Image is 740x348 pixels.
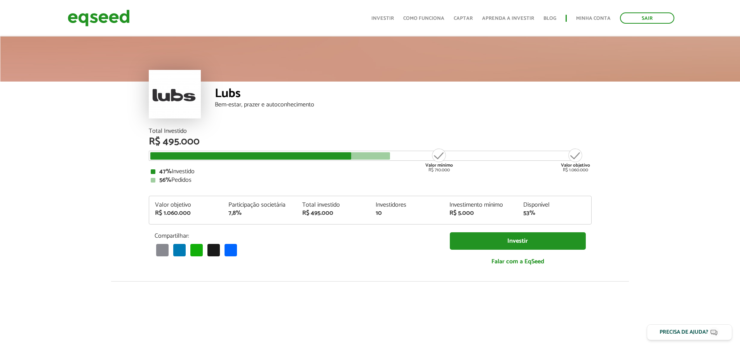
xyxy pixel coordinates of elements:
[450,232,586,250] a: Investir
[149,128,592,134] div: Total Investido
[561,148,590,172] div: R$ 1.060.000
[155,210,217,216] div: R$ 1.060.000
[620,12,674,24] a: Sair
[151,169,590,175] div: Investido
[425,148,454,172] div: R$ 710.000
[482,16,534,21] a: Aprenda a investir
[159,175,171,185] strong: 56%
[302,202,364,208] div: Total investido
[228,210,291,216] div: 7,8%
[159,166,172,177] strong: 47%
[371,16,394,21] a: Investir
[543,16,556,21] a: Blog
[376,202,438,208] div: Investidores
[155,244,170,256] a: Email
[206,244,221,256] a: X
[523,210,585,216] div: 53%
[561,162,590,169] strong: Valor objetivo
[576,16,611,21] a: Minha conta
[215,87,592,102] div: Lubs
[151,177,590,183] div: Pedidos
[376,210,438,216] div: 10
[228,202,291,208] div: Participação societária
[302,210,364,216] div: R$ 495.000
[68,8,130,28] img: EqSeed
[223,244,239,256] a: Share
[454,16,473,21] a: Captar
[425,162,453,169] strong: Valor mínimo
[155,202,217,208] div: Valor objetivo
[149,137,592,147] div: R$ 495.000
[523,202,585,208] div: Disponível
[449,202,512,208] div: Investimento mínimo
[449,210,512,216] div: R$ 5.000
[189,244,204,256] a: WhatsApp
[155,232,438,240] p: Compartilhar:
[172,244,187,256] a: LinkedIn
[403,16,444,21] a: Como funciona
[450,254,586,270] a: Falar com a EqSeed
[215,102,592,108] div: Bem-estar, prazer e autoconhecimento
